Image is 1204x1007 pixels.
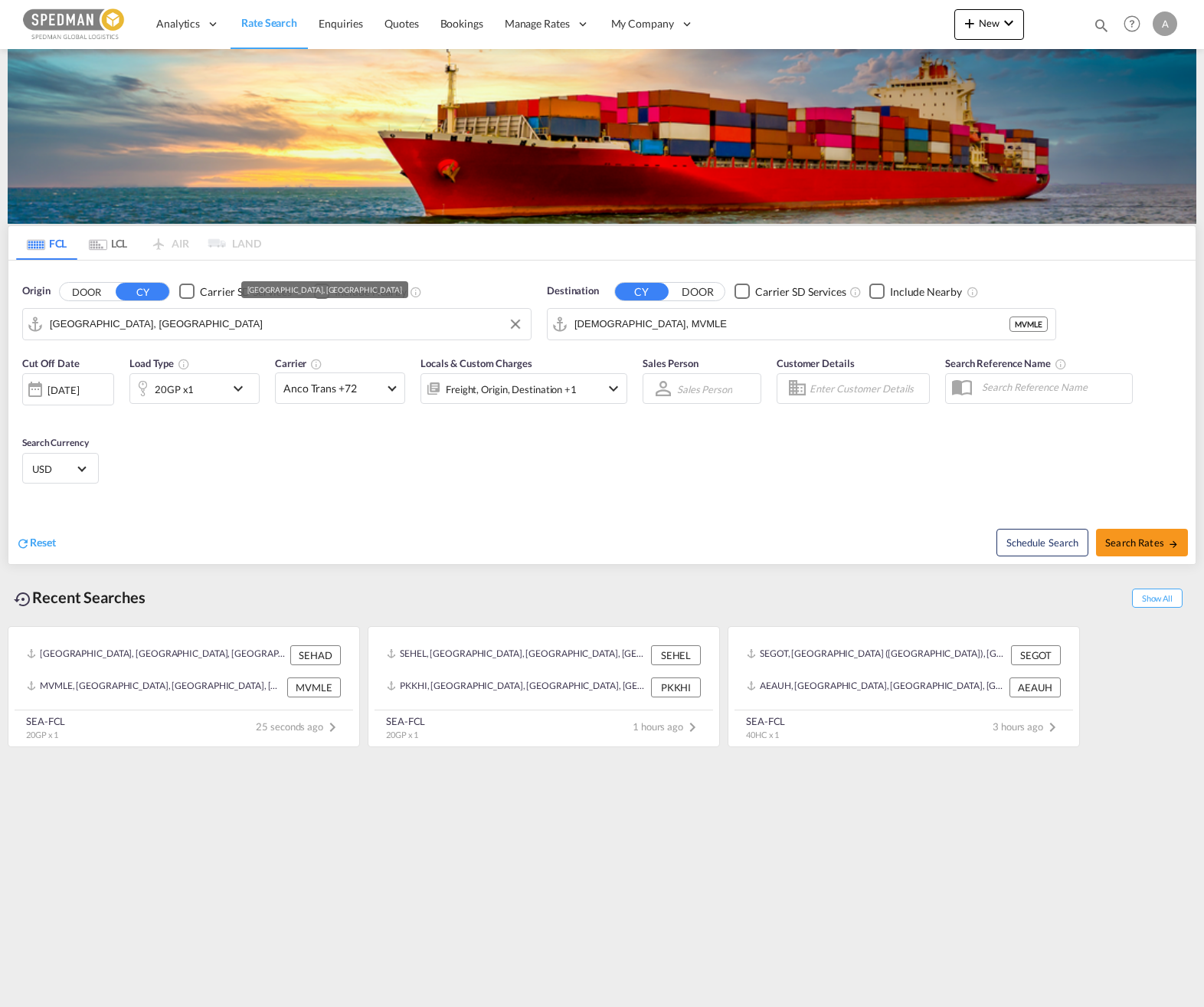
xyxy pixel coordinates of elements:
[283,381,383,396] span: Anco Trans +72
[747,677,1006,697] div: AEAUH, Abu Dhabi, United Arab Emirates, Middle East, Middle East
[547,284,599,299] span: Destination
[1105,536,1179,549] span: Search Rates
[386,730,418,740] span: 20GP x 1
[574,313,1009,336] input: Search by Port
[256,720,342,733] span: 25 seconds ago
[890,284,962,300] div: Include Nearby
[16,535,56,552] div: icon-refreshReset
[1168,539,1179,549] md-icon: icon-arrow-right
[420,373,627,404] div: Freight Origin Destination Factory Stuffingicon-chevron-down
[16,536,30,550] md-icon: icon-refresh
[849,286,862,298] md-icon: Unchecked: Search for CY (Container Yard) services for all selected carriers.Checked : Search for...
[247,281,402,298] div: [GEOGRAPHIC_DATA], [GEOGRAPHIC_DATA]
[386,714,425,728] div: SEA-FCL
[777,357,854,369] span: Customer Details
[810,377,924,400] input: Enter Customer Details
[446,379,577,400] div: Freight Origin Destination Factory Stuffing
[229,379,255,398] md-icon: icon-chevron-down
[314,284,407,300] md-checkbox: Checkbox No Ink
[116,283,169,300] button: CY
[319,17,363,30] span: Enquiries
[22,357,80,369] span: Cut Off Date
[671,283,725,300] button: DOOR
[129,373,260,404] div: 20GP x1icon-chevron-down
[323,718,342,736] md-icon: icon-chevron-right
[156,16,200,31] span: Analytics
[755,284,846,300] div: Carrier SD Services
[31,458,90,480] md-select: Select Currency: $ USDUnited States Dollar
[23,309,531,339] md-input-container: Halmstad, SEHAD
[26,730,58,740] span: 20GP x 1
[16,226,77,260] md-tab-item: FCL
[275,357,322,369] span: Carrier
[505,16,570,31] span: Manage Rates
[47,383,79,397] div: [DATE]
[735,284,846,300] md-checkbox: Checkbox No Ink
[22,437,89,448] span: Search Currency
[504,313,527,336] button: Clear Input
[8,580,152,615] div: Recent Searches
[60,283,113,300] button: DOOR
[611,16,674,31] span: My Company
[960,17,1018,29] span: New
[287,677,341,697] div: MVMLE
[1093,17,1110,40] div: icon-magnify
[27,677,283,697] div: MVMLE, Male, Maldives, Indian Subcontinent, Asia Pacific
[241,16,297,29] span: Rate Search
[548,309,1055,339] md-input-container: Male, MVMLE
[1043,718,1062,736] md-icon: icon-chevron-right
[1000,14,1018,32] md-icon: icon-chevron-down
[974,376,1132,399] input: Search Reference Name
[1093,17,1110,34] md-icon: icon-magnify
[16,226,261,260] md-pagination-wrapper: Use the left and right arrow keys to navigate between tabs
[746,730,779,740] span: 40HC x 1
[8,261,1196,564] div: Origin DOOR CY Checkbox No InkUnchecked: Search for CY (Container Yard) services for all selected...
[200,284,291,300] div: Carrier SD Services
[30,536,56,549] span: Reset
[23,7,126,41] img: c12ca350ff1b11efb6b291369744d907.png
[290,645,341,665] div: SEHAD
[676,378,734,400] md-select: Sales Person
[8,626,360,747] recent-search-card: [GEOGRAPHIC_DATA], [GEOGRAPHIC_DATA], [GEOGRAPHIC_DATA], [GEOGRAPHIC_DATA], [GEOGRAPHIC_DATA] SEH...
[651,677,701,697] div: PKKHI
[728,626,1080,747] recent-search-card: SEGOT, [GEOGRAPHIC_DATA] ([GEOGRAPHIC_DATA]), [GEOGRAPHIC_DATA], [GEOGRAPHIC_DATA], [GEOGRAPHIC_D...
[179,284,291,300] md-checkbox: Checkbox No Ink
[996,529,1088,556] button: Note: By default Schedule search will only considerorigin ports, destination ports and cut off da...
[14,590,32,608] md-icon: icon-backup-restore
[1132,589,1183,608] span: Show All
[22,404,34,425] md-datepicker: Select
[27,645,286,665] div: SEHAD, Halmstad, Sweden, Northern Europe, Europe
[178,358,190,370] md-icon: icon-information-outline
[954,9,1024,40] button: icon-plus 400-fgNewicon-chevron-down
[1009,677,1061,697] div: AEAUH
[155,379,194,400] div: 20GP x1
[129,357,190,369] span: Load Type
[22,373,114,405] div: [DATE]
[960,14,979,32] md-icon: icon-plus 400-fg
[1055,358,1067,370] md-icon: Your search will be saved by the below given name
[1119,11,1145,37] span: Help
[410,286,422,298] md-icon: Unchecked: Ignores neighbouring ports when fetching rates.Checked : Includes neighbouring ports w...
[440,17,483,30] span: Bookings
[420,357,532,369] span: Locals & Custom Charges
[32,462,75,476] span: USD
[746,714,785,728] div: SEA-FCL
[310,358,322,370] md-icon: The selected Trucker/Carrierwill be displayed in the rate results If the rates are from another f...
[77,226,139,260] md-tab-item: LCL
[633,720,702,733] span: 1 hours ago
[1011,645,1061,665] div: SEGOT
[1153,11,1177,36] div: A
[683,718,702,736] md-icon: icon-chevron-right
[22,284,50,299] span: Origin
[1096,529,1188,556] button: Search Ratesicon-arrow-right
[1119,11,1153,38] div: Help
[604,379,623,398] md-icon: icon-chevron-down
[384,17,418,30] span: Quotes
[26,714,65,728] div: SEA-FCL
[747,645,1007,665] div: SEGOT, Gothenburg (Goteborg), Sweden, Northern Europe, Europe
[368,626,720,747] recent-search-card: SEHEL, [GEOGRAPHIC_DATA], [GEOGRAPHIC_DATA], [GEOGRAPHIC_DATA], [GEOGRAPHIC_DATA] SEHELPKKHI, [GE...
[1009,317,1048,332] div: MVMLE
[643,357,699,369] span: Sales Person
[651,645,701,665] div: SEHEL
